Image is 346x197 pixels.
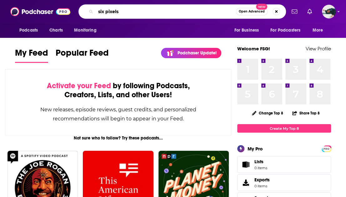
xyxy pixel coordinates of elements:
div: Search podcasts, credits, & more... [78,4,286,19]
span: Monitoring [74,26,96,35]
button: Share Top 8 [292,107,320,119]
span: Exports [254,177,270,183]
a: Charts [45,24,67,36]
a: Exports [237,174,331,191]
a: Show notifications dropdown [305,6,314,17]
span: For Podcasters [270,26,300,35]
button: open menu [70,24,104,36]
img: Podchaser - Follow, Share and Rate Podcasts [10,6,70,18]
a: View Profile [306,46,331,52]
span: Activate your Feed [47,81,111,90]
button: Open AdvancedNew [236,8,268,15]
span: 0 items [254,184,270,188]
a: Show notifications dropdown [289,6,300,17]
input: Search podcasts, credits, & more... [96,7,236,17]
a: Lists [237,156,331,173]
a: Create My Top 8 [237,124,331,133]
span: Lists [239,160,252,169]
a: My Feed [15,48,48,63]
span: New [256,4,267,10]
span: For Business [234,26,259,35]
button: open menu [230,24,267,36]
a: Popular Feed [56,48,109,63]
div: My Pro [248,146,263,152]
span: Podcasts [19,26,38,35]
div: Not sure who to follow? Try these podcasts... [5,135,231,141]
button: open menu [15,24,46,36]
div: by following Podcasts, Creators, Lists, and other Users! [37,81,200,99]
span: 0 items [254,166,267,170]
button: Show profile menu [322,5,336,18]
a: Welcome FSG! [237,46,270,52]
button: Change Top 8 [248,109,287,117]
span: Popular Feed [56,48,109,62]
span: Exports [239,178,252,187]
span: Logged in as fsg.publicity [322,5,336,18]
img: User Profile [322,5,336,18]
span: Charts [49,26,63,35]
a: PRO [323,146,330,151]
span: My Feed [15,48,48,62]
button: open menu [308,24,331,36]
span: Lists [254,159,267,164]
span: Lists [254,159,263,164]
span: More [313,26,323,35]
span: Open Advanced [239,10,265,13]
p: Podchaser Update! [177,50,216,56]
button: open menu [266,24,309,36]
div: New releases, episode reviews, guest credits, and personalized recommendations will begin to appe... [37,105,200,123]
